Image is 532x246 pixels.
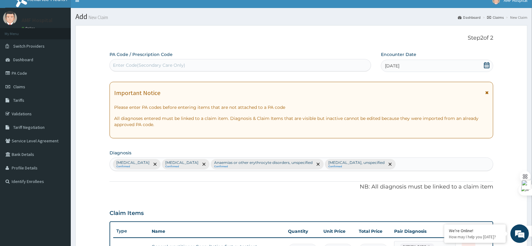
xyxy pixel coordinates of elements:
span: We're online! [36,77,85,140]
small: Confirmed [165,165,198,168]
img: d_794563401_company_1708531726252_794563401 [11,31,25,46]
p: Anaemias or other erythrocyte disorders, unspecified [214,160,313,165]
th: Quantity [285,225,320,237]
small: Confirmed [214,165,313,168]
p: Please enter PA codes before entering items that are not attached to a PA code [114,104,489,110]
span: Switch Providers [13,43,45,49]
div: Chat with us now [32,34,103,42]
textarea: Type your message and hit 'Enter' [3,168,117,189]
span: remove selection option [201,161,207,167]
p: NB: All diagnosis must be linked to a claim item [110,183,493,191]
th: Total Price [356,225,391,237]
a: Dashboard [458,15,481,20]
span: remove selection option [315,161,321,167]
img: User Image [3,11,17,25]
span: Tariff Negotiation [13,125,45,130]
small: Confirmed [116,165,150,168]
p: [MEDICAL_DATA], unspecified [328,160,385,165]
div: Minimize live chat window [101,3,116,18]
th: Type [113,225,149,237]
span: remove selection option [387,161,393,167]
h3: Claim Items [110,210,144,217]
th: Pair Diagnosis [391,225,459,237]
span: [DATE] [385,63,399,69]
span: Claims [13,84,25,89]
h1: Add [75,13,527,21]
span: Tariffs [13,97,24,103]
a: Online [22,26,36,30]
div: We're Online! [449,228,501,233]
a: Claims [487,15,504,20]
th: Unit Price [320,225,356,237]
p: [MEDICAL_DATA] [165,160,198,165]
h1: Important Notice [114,89,160,96]
label: PA Code / Prescription Code [110,51,173,58]
p: Step 2 of 2 [110,35,493,42]
th: Name [149,225,285,237]
label: Diagnosis [110,150,131,156]
span: Dashboard [13,57,33,62]
p: All diagnoses entered must be linked to a claim item. Diagnosis & Claim Items that are visible bu... [114,115,489,128]
span: remove selection option [152,161,158,167]
small: Confirmed [328,165,385,168]
label: Encounter Date [381,51,416,58]
li: New Claim [504,15,527,20]
p: [MEDICAL_DATA] [116,160,150,165]
div: Enter Code(Secondary Care Only) [113,62,185,68]
small: New Claim [87,15,108,20]
p: How may I help you today? [449,234,501,240]
p: AMF Hospital [22,18,53,23]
